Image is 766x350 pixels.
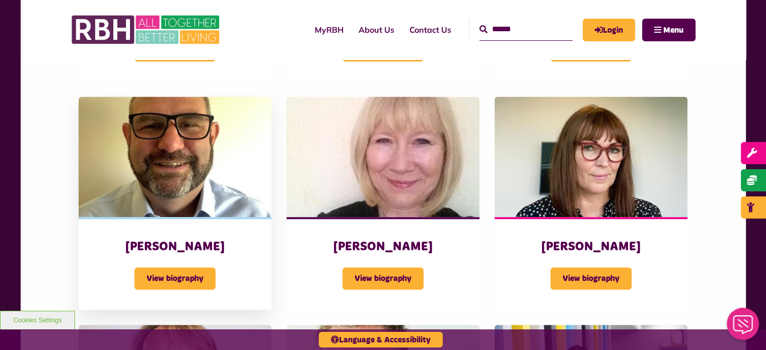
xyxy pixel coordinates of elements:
[402,16,459,43] a: Contact Us
[79,97,271,218] img: Gary Graham
[134,267,216,290] span: View biography
[721,305,766,350] iframe: Netcall Web Assistant for live chat
[319,332,443,347] button: Language & Accessibility
[583,19,635,41] a: MyRBH
[71,10,222,49] img: RBH
[515,239,667,255] h3: [PERSON_NAME]
[479,19,573,40] input: Search
[663,26,683,34] span: Menu
[495,97,687,310] a: [PERSON_NAME] View biography
[351,16,402,43] a: About Us
[287,97,479,218] img: Linda
[307,16,351,43] a: MyRBH
[79,97,271,310] a: [PERSON_NAME] View biography
[550,267,632,290] span: View biography
[99,239,251,255] h3: [PERSON_NAME]
[342,267,424,290] span: View biography
[642,19,695,41] button: Navigation
[495,97,687,218] img: Madeleine Nelson
[307,239,459,255] h3: [PERSON_NAME]
[287,97,479,310] a: [PERSON_NAME] View biography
